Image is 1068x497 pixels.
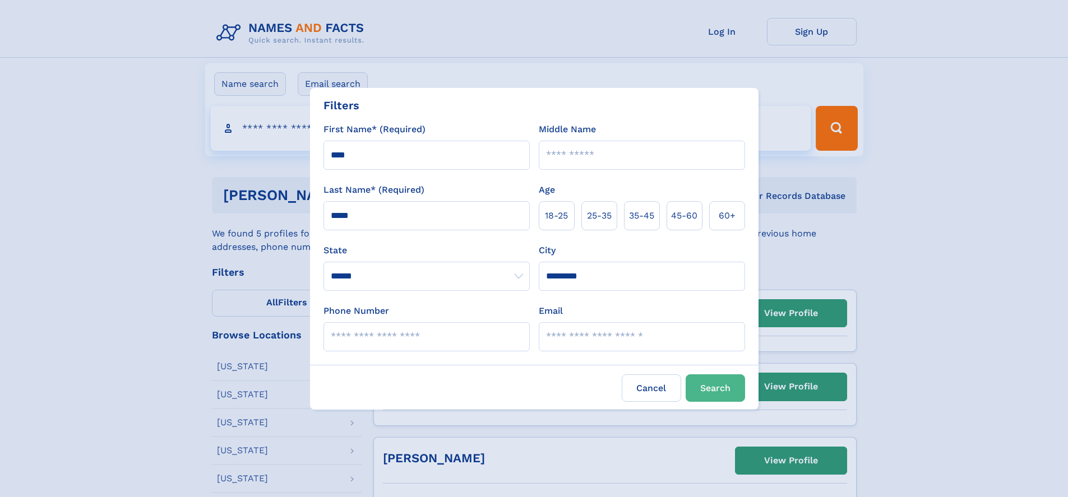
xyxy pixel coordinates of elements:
span: 60+ [719,209,736,222]
label: Cancel [622,374,681,402]
label: Last Name* (Required) [323,183,424,197]
span: 18‑25 [545,209,568,222]
label: Email [539,304,563,318]
label: Phone Number [323,304,389,318]
span: 45‑60 [671,209,697,222]
label: Middle Name [539,123,596,136]
label: State [323,244,530,257]
label: First Name* (Required) [323,123,426,136]
div: Filters [323,97,359,114]
label: Age [539,183,555,197]
button: Search [686,374,745,402]
label: City [539,244,556,257]
span: 35‑45 [629,209,654,222]
span: 25‑35 [587,209,612,222]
